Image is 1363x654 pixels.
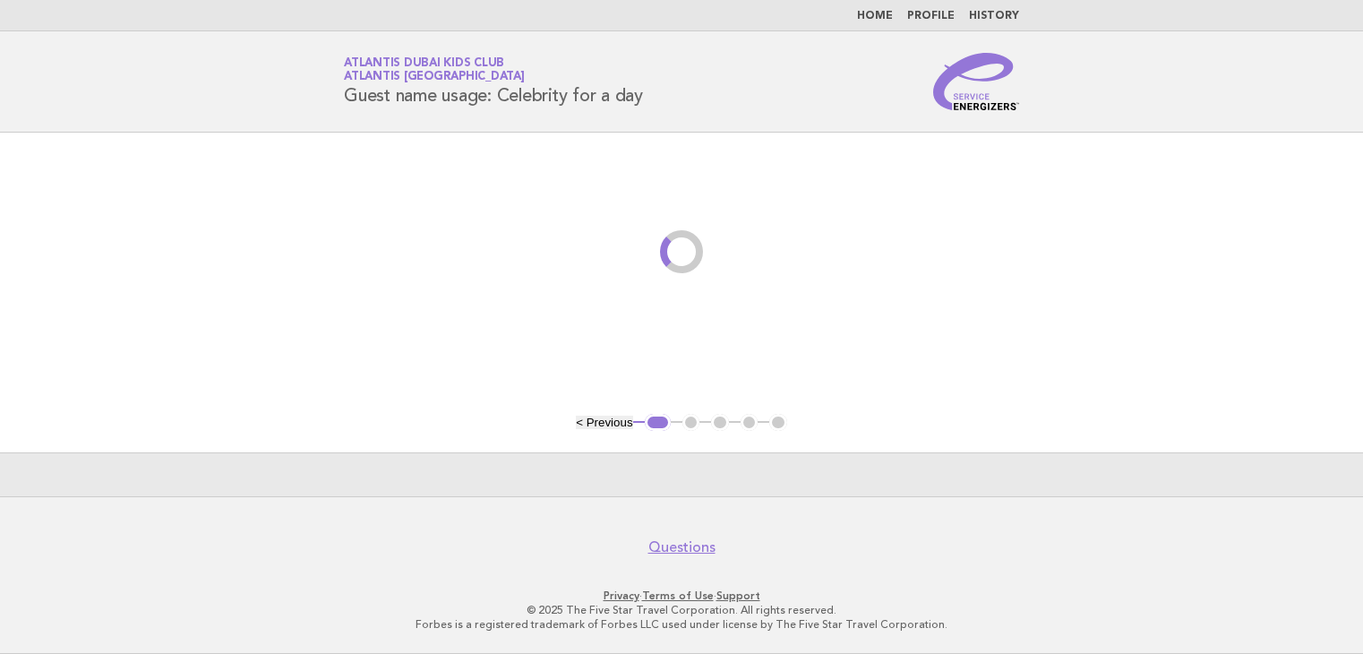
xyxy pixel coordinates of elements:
[969,11,1019,22] a: History
[344,57,525,82] a: Atlantis Dubai Kids ClubAtlantis [GEOGRAPHIC_DATA]
[133,617,1230,632] p: Forbes is a registered trademark of Forbes LLC used under license by The Five Star Travel Corpora...
[344,58,643,105] h1: Guest name usage: Celebrity for a day
[933,53,1019,110] img: Service Energizers
[857,11,893,22] a: Home
[907,11,955,22] a: Profile
[133,589,1230,603] p: · ·
[716,589,760,602] a: Support
[648,538,716,556] a: Questions
[133,603,1230,617] p: © 2025 The Five Star Travel Corporation. All rights reserved.
[642,589,714,602] a: Terms of Use
[344,72,525,83] span: Atlantis [GEOGRAPHIC_DATA]
[604,589,639,602] a: Privacy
